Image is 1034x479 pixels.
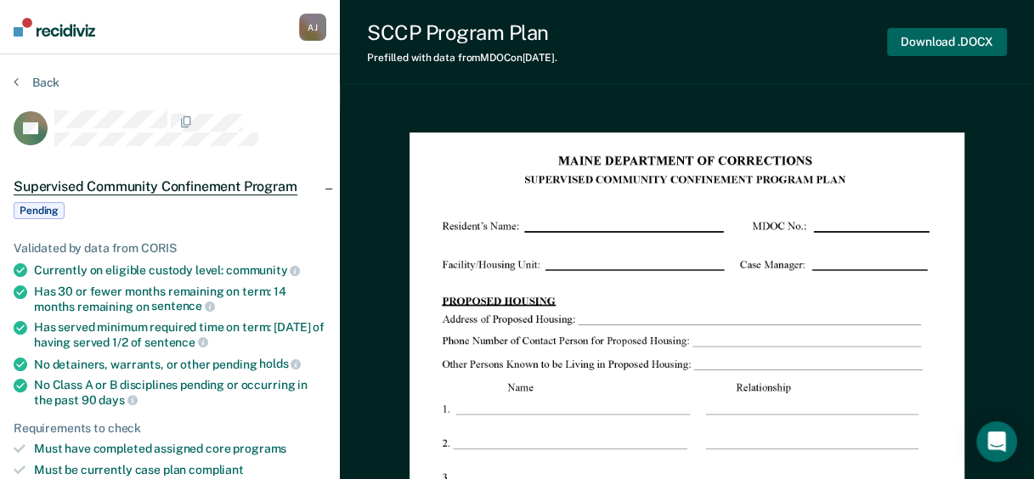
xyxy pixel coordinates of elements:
div: Has served minimum required time on term: [DATE] of having served 1/2 of [34,320,326,349]
button: Back [14,75,59,90]
span: compliant [189,463,244,476]
div: SCCP Program Plan [367,20,557,45]
span: days [99,393,137,407]
div: Must be currently case plan [34,463,326,477]
span: Pending [14,202,65,219]
span: programs [233,442,286,455]
div: Requirements to check [14,421,326,436]
div: Must have completed assigned core [34,442,326,456]
button: AJ [299,14,326,41]
div: Currently on eligible custody level: [34,262,326,278]
div: Prefilled with data from MDOC on [DATE] . [367,52,557,64]
div: No detainers, warrants, or other pending [34,357,326,372]
span: community [226,263,301,277]
div: Validated by data from CORIS [14,241,326,256]
button: Download .DOCX [887,28,1007,56]
span: holds [259,357,301,370]
div: No Class A or B disciplines pending or occurring in the past 90 [34,378,326,407]
span: sentence [151,299,215,313]
div: Open Intercom Messenger [976,421,1017,462]
div: A J [299,14,326,41]
div: Has 30 or fewer months remaining on term: 14 months remaining on [34,285,326,313]
span: Supervised Community Confinement Program [14,178,297,195]
span: sentence [144,335,208,349]
img: Recidiviz [14,18,95,37]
